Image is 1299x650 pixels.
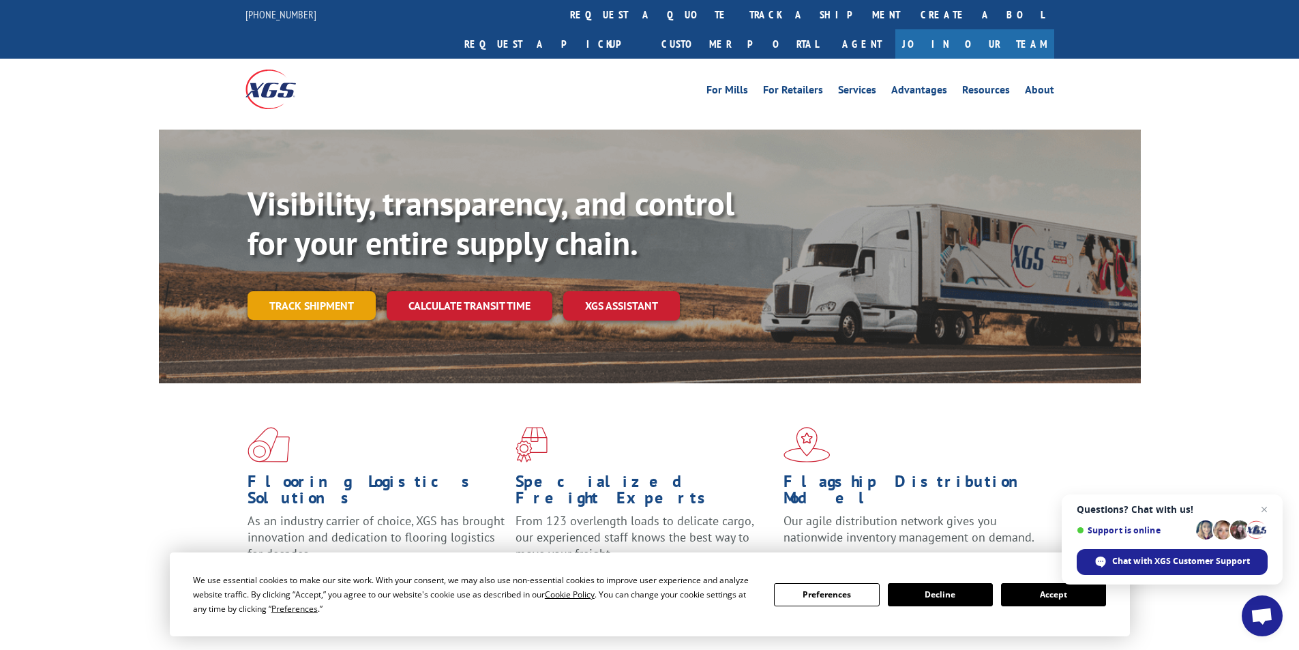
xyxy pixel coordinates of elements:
h1: Specialized Freight Experts [516,473,773,513]
img: xgs-icon-flagship-distribution-model-red [783,427,831,462]
a: Services [838,85,876,100]
h1: Flooring Logistics Solutions [248,473,505,513]
a: XGS ASSISTANT [563,291,680,321]
span: Chat with XGS Customer Support [1112,555,1250,567]
div: We use essential cookies to make our site work. With your consent, we may also use non-essential ... [193,573,758,616]
p: From 123 overlength loads to delicate cargo, our experienced staff knows the best way to move you... [516,513,773,574]
button: Decline [888,583,993,606]
b: Visibility, transparency, and control for your entire supply chain. [248,182,734,264]
button: Preferences [774,583,879,606]
a: For Mills [706,85,748,100]
a: [PHONE_NUMBER] [245,8,316,21]
a: Track shipment [248,291,376,320]
a: Resources [962,85,1010,100]
span: Preferences [271,603,318,615]
a: Agent [828,29,895,59]
a: Open chat [1242,595,1283,636]
a: Customer Portal [651,29,828,59]
button: Accept [1001,583,1106,606]
a: Join Our Team [895,29,1054,59]
a: Calculate transit time [387,291,552,321]
div: Cookie Consent Prompt [170,552,1130,636]
span: Our agile distribution network gives you nationwide inventory management on demand. [783,513,1034,545]
h1: Flagship Distribution Model [783,473,1041,513]
img: xgs-icon-total-supply-chain-intelligence-red [248,427,290,462]
a: Request a pickup [454,29,651,59]
span: Support is online [1077,525,1191,535]
span: Questions? Chat with us! [1077,504,1268,515]
span: Chat with XGS Customer Support [1077,549,1268,575]
a: For Retailers [763,85,823,100]
a: Advantages [891,85,947,100]
span: As an industry carrier of choice, XGS has brought innovation and dedication to flooring logistics... [248,513,505,561]
img: xgs-icon-focused-on-flooring-red [516,427,548,462]
span: Cookie Policy [545,589,595,600]
a: About [1025,85,1054,100]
